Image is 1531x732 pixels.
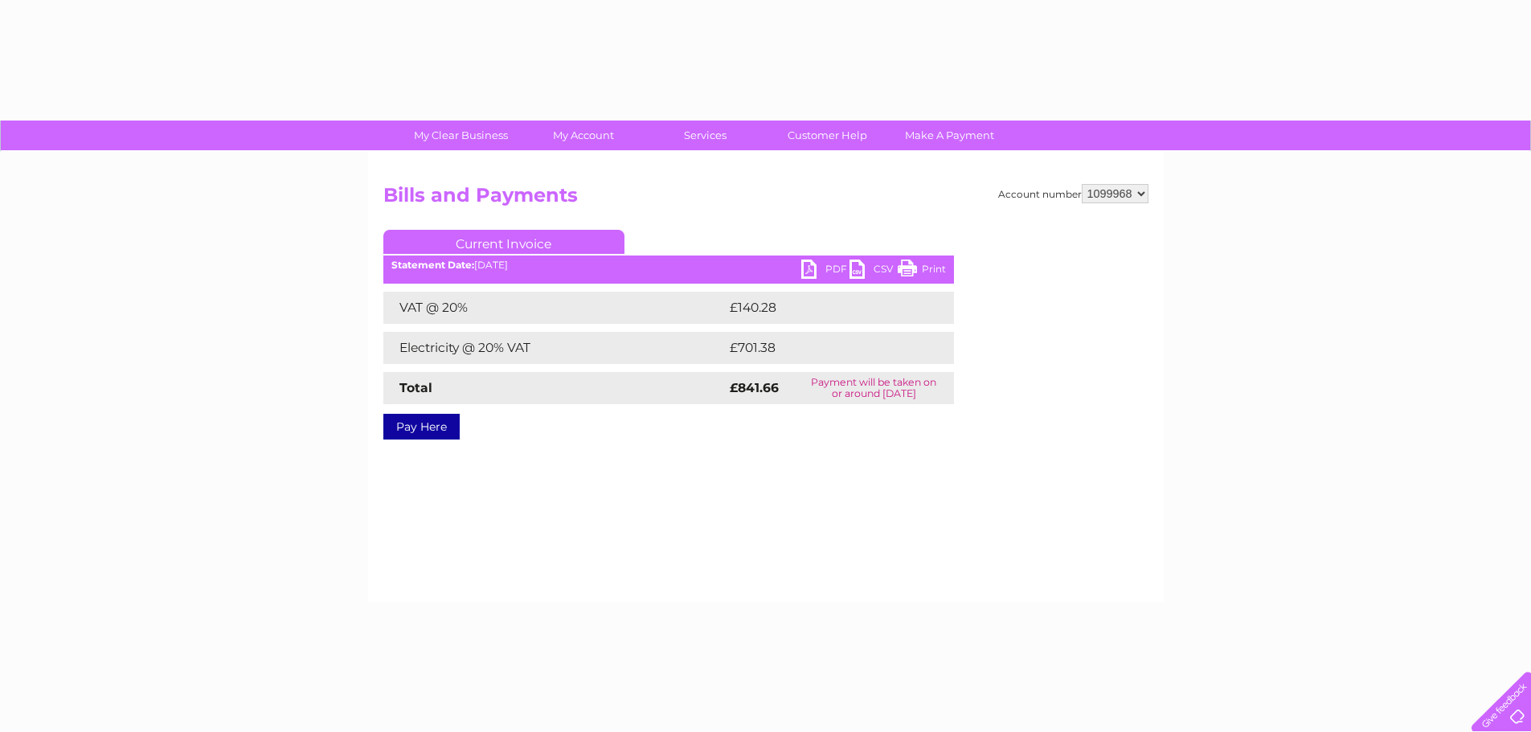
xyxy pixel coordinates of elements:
td: Electricity @ 20% VAT [383,332,726,364]
td: Payment will be taken on or around [DATE] [794,372,954,404]
a: My Account [517,121,649,150]
div: [DATE] [383,260,954,271]
b: Statement Date: [391,259,474,271]
a: PDF [801,260,849,283]
strong: Total [399,380,432,395]
a: Services [639,121,772,150]
h2: Bills and Payments [383,184,1148,215]
td: £140.28 [726,292,925,324]
a: Pay Here [383,414,460,440]
a: Print [898,260,946,283]
div: Account number [998,184,1148,203]
a: Customer Help [761,121,894,150]
td: £701.38 [726,332,924,364]
a: My Clear Business [395,121,527,150]
a: Current Invoice [383,230,624,254]
a: Make A Payment [883,121,1016,150]
strong: £841.66 [730,380,779,395]
td: VAT @ 20% [383,292,726,324]
a: CSV [849,260,898,283]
